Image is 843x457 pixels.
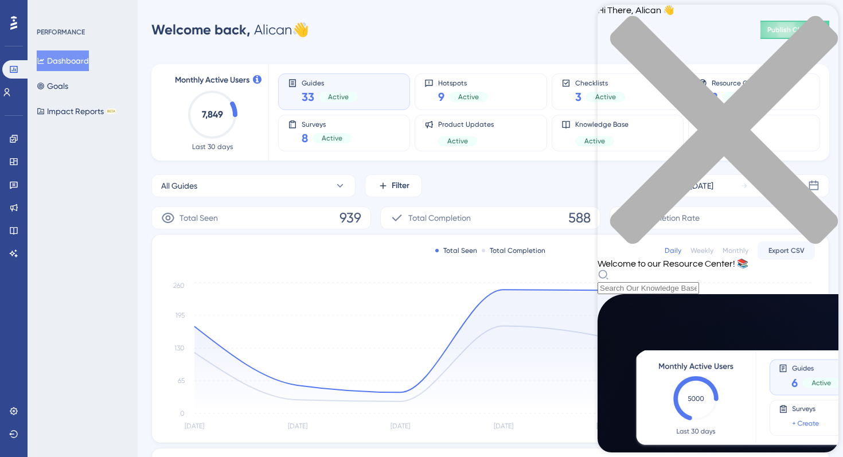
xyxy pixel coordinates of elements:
[7,7,28,28] img: launcher-image-alternative-text
[27,3,72,17] span: Need Help?
[179,211,218,225] span: Total Seen
[302,120,352,128] span: Surveys
[438,79,488,87] span: Hotspots
[175,311,185,319] tspan: 195
[178,377,185,385] tspan: 65
[175,73,249,87] span: Monthly Active Users
[575,79,625,87] span: Checklists
[37,101,116,122] button: Impact ReportsBETA
[80,6,83,15] div: 1
[322,134,342,143] span: Active
[192,142,233,151] span: Last 30 days
[458,92,479,101] span: Active
[438,120,494,129] span: Product Updates
[202,109,223,120] text: 7,849
[37,76,68,96] button: Goals
[173,282,185,290] tspan: 260
[302,89,314,105] span: 33
[151,174,356,197] button: All Guides
[180,409,185,417] tspan: 0
[575,89,581,105] span: 3
[302,130,308,146] span: 8
[302,79,358,87] span: Guides
[435,246,477,255] div: Total Seen
[482,246,545,255] div: Total Completion
[37,28,85,37] div: PERFORMANCE
[596,422,616,430] tspan: [DATE]
[3,3,31,31] button: Open AI Assistant Launcher
[568,209,591,227] span: 588
[391,422,410,430] tspan: [DATE]
[438,89,444,105] span: 9
[365,174,422,197] button: Filter
[595,92,616,101] span: Active
[161,179,197,193] span: All Guides
[288,422,307,430] tspan: [DATE]
[151,21,251,38] span: Welcome back,
[106,108,116,114] div: BETA
[408,211,471,225] span: Total Completion
[575,120,629,129] span: Knowledge Base
[37,50,89,71] button: Dashboard
[174,344,185,352] tspan: 130
[328,92,349,101] span: Active
[447,136,468,146] span: Active
[339,209,361,227] span: 939
[392,179,409,193] span: Filter
[151,21,309,39] div: Alican 👋
[185,422,204,430] tspan: [DATE]
[494,422,513,430] tspan: [DATE]
[584,136,605,146] span: Active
